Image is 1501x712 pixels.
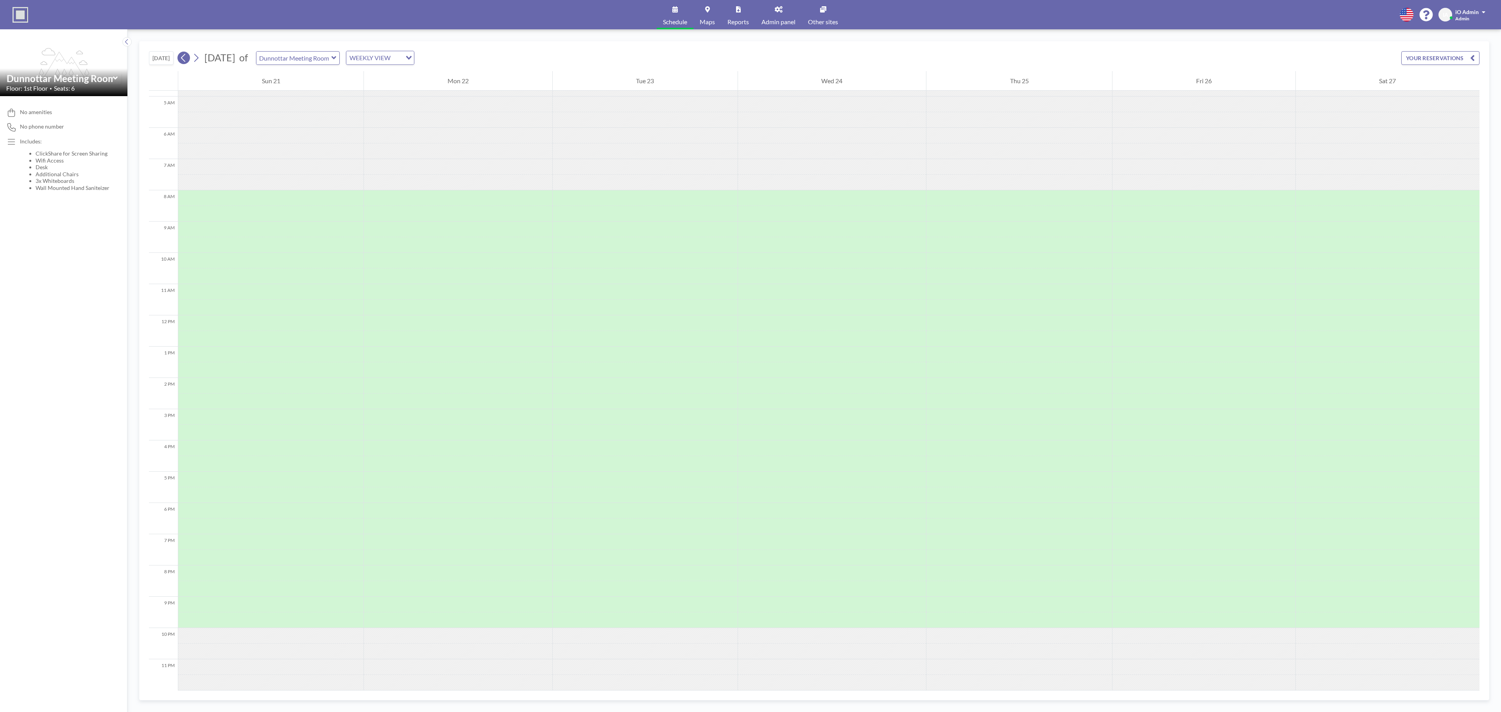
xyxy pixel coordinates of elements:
[348,53,392,63] span: WEEKLY VIEW
[926,71,1112,91] div: Thu 25
[149,347,178,378] div: 1 PM
[663,19,687,25] span: Schedule
[256,52,331,64] input: Dunnottar Meeting Room
[178,71,364,91] div: Sun 21
[364,71,552,91] div: Mon 22
[761,19,795,25] span: Admin panel
[738,71,926,91] div: Wed 24
[346,51,414,64] div: Search for option
[1296,71,1480,91] div: Sat 27
[239,52,248,64] span: of
[1455,16,1469,21] span: Admin
[54,84,75,92] span: Seats: 6
[204,52,235,63] span: [DATE]
[13,7,28,23] img: organization-logo
[1112,71,1295,91] div: Fri 26
[149,128,178,159] div: 6 AM
[20,109,52,116] span: No amenities
[700,19,715,25] span: Maps
[149,565,178,597] div: 8 PM
[149,503,178,534] div: 6 PM
[149,284,178,315] div: 11 AM
[149,315,178,347] div: 12 PM
[149,628,178,659] div: 10 PM
[149,409,178,440] div: 3 PM
[808,19,838,25] span: Other sites
[20,138,109,145] p: Includes:
[1443,11,1448,18] span: IA
[36,157,109,164] li: Wifi Access
[553,71,738,91] div: Tue 23
[7,73,113,84] input: Dunnottar Meeting Room
[149,97,178,128] div: 5 AM
[149,159,178,190] div: 7 AM
[149,253,178,284] div: 10 AM
[149,222,178,253] div: 9 AM
[149,378,178,409] div: 2 PM
[149,440,178,472] div: 4 PM
[36,184,109,191] li: Wall Mounted Hand Saniteizer
[149,659,178,691] div: 11 PM
[393,53,401,63] input: Search for option
[36,171,109,178] li: Additional Chairs
[6,84,48,92] span: Floor: 1st Floor
[727,19,749,25] span: Reports
[20,123,64,130] span: No phone number
[36,164,109,171] li: Desk
[149,597,178,628] div: 9 PM
[50,86,52,91] span: •
[36,150,109,157] li: ClickShare for Screen Sharing
[149,534,178,565] div: 7 PM
[149,472,178,503] div: 5 PM
[36,177,109,184] li: 3x Whiteboards
[1455,9,1479,15] span: iO Admin
[149,51,174,65] button: [DATE]
[149,190,178,222] div: 8 AM
[1401,51,1480,65] button: YOUR RESERVATIONS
